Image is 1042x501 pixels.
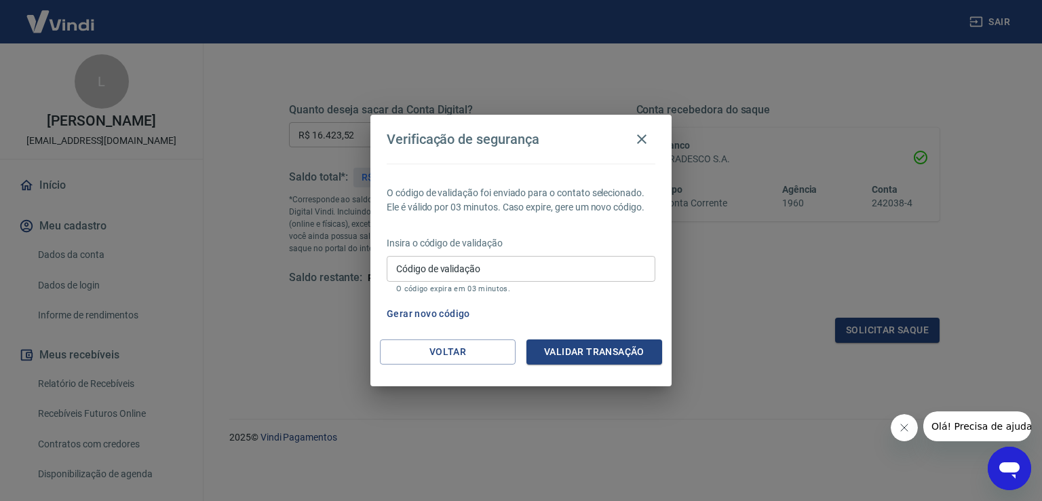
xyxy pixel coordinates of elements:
button: Gerar novo código [381,301,476,327]
button: Validar transação [526,339,662,365]
iframe: Mensagem da empresa [923,411,1031,441]
p: O código de validação foi enviado para o contato selecionado. Ele é válido por 03 minutos. Caso e... [387,186,655,215]
iframe: Fechar mensagem [891,414,918,441]
p: Insira o código de validação [387,236,655,250]
h4: Verificação de segurança [387,131,539,147]
iframe: Botão para abrir a janela de mensagens [988,447,1031,490]
span: Olá! Precisa de ajuda? [8,10,114,20]
button: Voltar [380,339,516,365]
p: O código expira em 03 minutos. [396,284,646,293]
